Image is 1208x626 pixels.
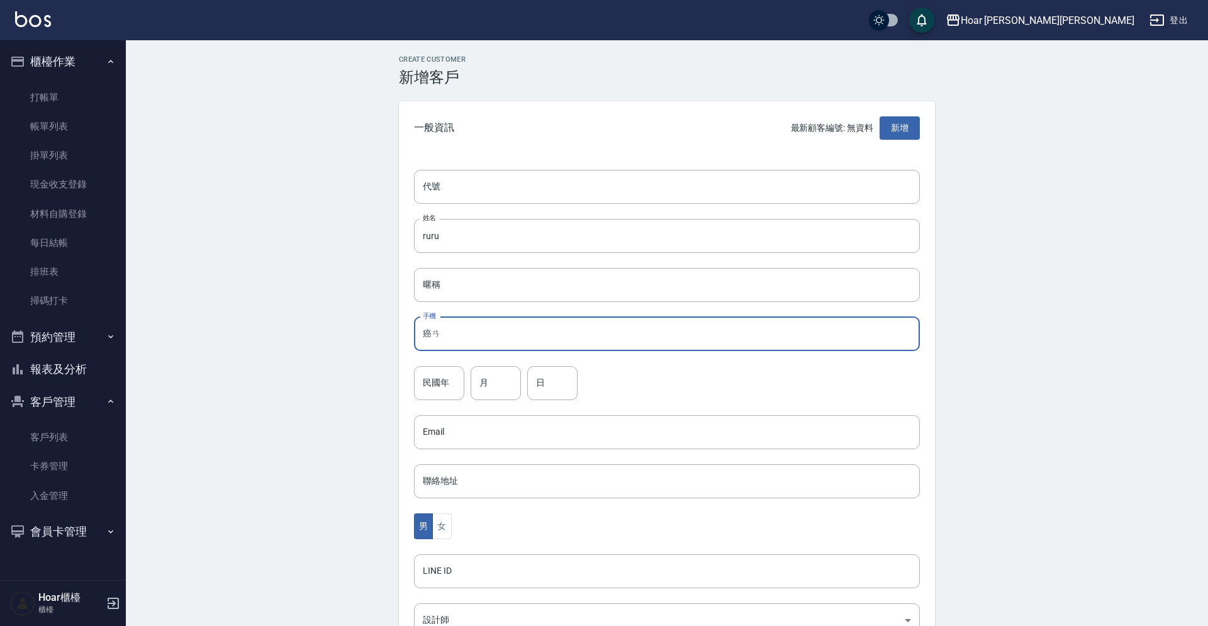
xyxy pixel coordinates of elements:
[961,13,1134,28] div: Hoar [PERSON_NAME][PERSON_NAME]
[5,286,121,315] a: 掃碼打卡
[941,8,1139,33] button: Hoar [PERSON_NAME][PERSON_NAME]
[5,515,121,548] button: 會員卡管理
[1144,9,1193,32] button: 登出
[423,213,436,223] label: 姓名
[5,321,121,354] button: 預約管理
[414,513,433,539] button: 男
[880,116,920,140] button: 新增
[5,45,121,78] button: 櫃檯作業
[423,311,436,321] label: 手機
[5,452,121,481] a: 卡券管理
[5,481,121,510] a: 入金管理
[5,141,121,170] a: 掛單列表
[38,604,103,615] p: 櫃檯
[5,386,121,418] button: 客戶管理
[38,591,103,604] h5: Hoar櫃檯
[5,228,121,257] a: 每日結帳
[414,121,454,134] span: 一般資訊
[399,55,935,64] h2: Create Customer
[5,353,121,386] button: 報表及分析
[5,112,121,141] a: 帳單列表
[15,11,51,27] img: Logo
[432,513,451,539] button: 女
[5,170,121,199] a: 現金收支登錄
[5,83,121,112] a: 打帳單
[5,199,121,228] a: 材料自購登錄
[791,121,873,135] p: 最新顧客編號: 無資料
[5,423,121,452] a: 客戶列表
[10,591,35,616] img: Person
[399,69,935,86] h3: 新增客戶
[909,8,934,33] button: save
[5,257,121,286] a: 排班表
